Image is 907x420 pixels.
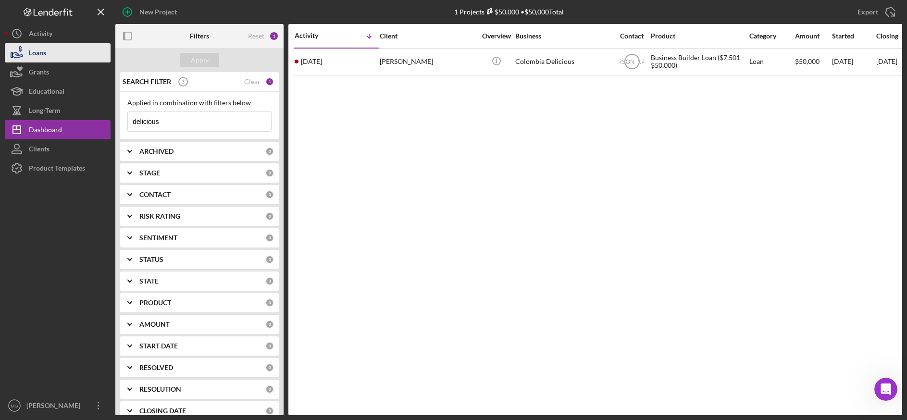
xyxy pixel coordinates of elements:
button: Long-Term [5,101,111,120]
b: START DATE [139,342,178,350]
div: Activity [29,24,52,46]
div: 0 [265,190,274,199]
div: Grants [29,62,49,84]
div: Educational [29,82,64,103]
div: 0 [265,407,274,415]
div: [DATE] [832,49,875,74]
div: Long-Term [29,101,61,123]
div: Overview [478,32,514,40]
div: 1 Projects • $50,000 Total [454,8,564,16]
div: Reset [248,32,264,40]
div: [PERSON_NAME] [380,49,476,74]
b: Filters [190,32,209,40]
div: 0 [265,147,274,156]
div: Dashboard [29,120,62,142]
b: SEARCH FILTER [123,78,171,86]
div: Colombia Delicious [515,49,611,74]
div: Product [651,32,747,40]
div: Business [515,32,611,40]
div: 0 [265,363,274,372]
div: New Project [139,2,177,22]
div: Apply [191,53,209,67]
b: CONTACT [139,191,171,198]
div: 0 [265,342,274,350]
b: PRODUCT [139,299,171,307]
div: Applied in combination with filters below [127,99,272,107]
text: MG [11,403,18,408]
div: Clients [29,139,50,161]
div: Started [832,32,875,40]
button: Clients [5,139,111,159]
text: [PERSON_NAME] [608,59,656,65]
div: 0 [265,385,274,394]
b: CLOSING DATE [139,407,186,415]
button: New Project [115,2,186,22]
div: Amount [795,32,831,40]
button: Export [848,2,902,22]
b: AMOUNT [139,321,170,328]
button: Dashboard [5,120,111,139]
span: $50,000 [795,57,820,65]
b: RESOLUTION [139,385,181,393]
b: ARCHIVED [139,148,174,155]
div: Activity [295,32,337,39]
button: MG[PERSON_NAME] [5,396,111,415]
div: Loans [29,43,46,65]
div: Client [380,32,476,40]
b: STATUS [139,256,163,263]
time: [DATE] [876,57,897,65]
iframe: Intercom live chat [874,378,897,401]
button: Apply [180,53,219,67]
b: SENTIMENT [139,234,177,242]
button: Activity [5,24,111,43]
div: 0 [265,320,274,329]
div: 0 [265,169,274,177]
button: Product Templates [5,159,111,178]
div: Export [857,2,878,22]
button: Grants [5,62,111,82]
div: 0 [265,255,274,264]
b: RISK RATING [139,212,180,220]
div: Loan [749,49,794,74]
b: RESOLVED [139,364,173,371]
time: 2024-10-03 23:51 [301,58,322,65]
div: $50,000 [485,8,519,16]
div: Contact [614,32,650,40]
div: Category [749,32,794,40]
div: Clear [244,78,261,86]
div: [PERSON_NAME] [24,396,87,418]
div: 0 [265,234,274,242]
div: 0 [265,277,274,285]
div: Product Templates [29,159,85,180]
button: Educational [5,82,111,101]
div: 0 [265,298,274,307]
div: 0 [265,212,274,221]
b: STAGE [139,169,160,177]
div: 1 [265,77,274,86]
div: Business Builder Loan ($7,501 - $50,000) [651,49,747,74]
b: STATE [139,277,159,285]
button: Loans [5,43,111,62]
div: 1 [269,31,279,41]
